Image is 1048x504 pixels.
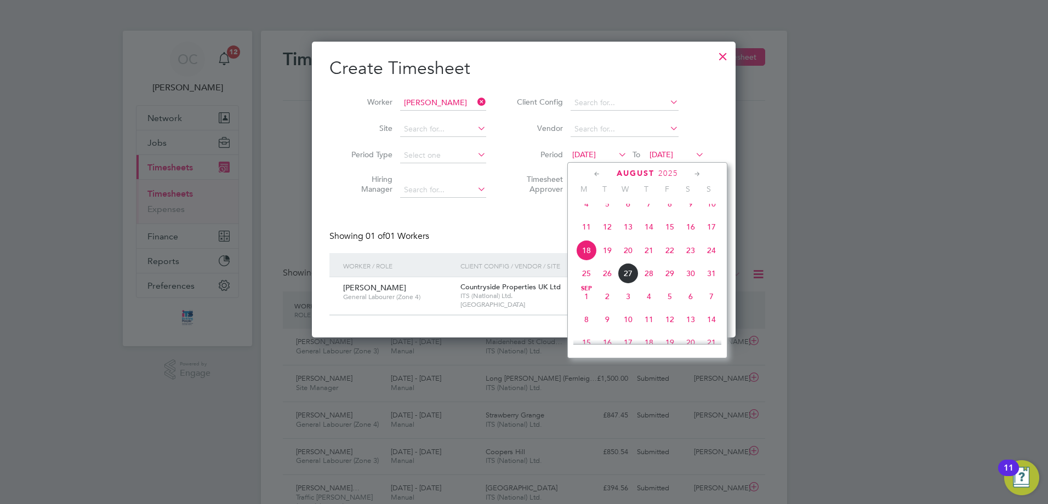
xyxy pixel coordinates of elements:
[618,263,639,284] span: 27
[677,184,698,194] span: S
[573,184,594,194] span: M
[460,291,631,300] span: ITS (National) Ltd.
[571,95,679,111] input: Search for...
[618,332,639,353] span: 17
[576,240,597,261] span: 18
[650,150,673,159] span: [DATE]
[572,150,596,159] span: [DATE]
[340,253,458,278] div: Worker / Role
[657,184,677,194] span: F
[514,150,563,159] label: Period
[576,286,597,291] span: Sep
[618,286,639,307] span: 3
[680,193,701,214] span: 9
[680,263,701,284] span: 30
[400,182,486,198] input: Search for...
[329,57,718,80] h2: Create Timesheet
[659,216,680,237] span: 15
[659,309,680,330] span: 12
[680,240,701,261] span: 23
[659,240,680,261] span: 22
[597,332,618,353] span: 16
[343,283,406,293] span: [PERSON_NAME]
[594,184,615,194] span: T
[343,123,392,133] label: Site
[366,231,385,242] span: 01 of
[343,150,392,159] label: Period Type
[617,169,654,178] span: August
[659,193,680,214] span: 8
[659,286,680,307] span: 5
[597,193,618,214] span: 5
[597,263,618,284] span: 26
[629,147,643,162] span: To
[458,253,634,278] div: Client Config / Vendor / Site
[680,332,701,353] span: 20
[659,332,680,353] span: 19
[576,332,597,353] span: 15
[343,174,392,194] label: Hiring Manager
[400,95,486,111] input: Search for...
[514,174,563,194] label: Timesheet Approver
[576,216,597,237] span: 11
[597,240,618,261] span: 19
[615,184,636,194] span: W
[658,169,678,178] span: 2025
[639,332,659,353] span: 18
[576,263,597,284] span: 25
[329,231,431,242] div: Showing
[701,240,722,261] span: 24
[701,193,722,214] span: 10
[636,184,657,194] span: T
[1004,460,1039,495] button: Open Resource Center, 11 new notifications
[659,263,680,284] span: 29
[366,231,429,242] span: 01 Workers
[514,97,563,107] label: Client Config
[576,193,597,214] span: 4
[639,193,659,214] span: 7
[639,263,659,284] span: 28
[576,286,597,307] span: 1
[698,184,719,194] span: S
[618,193,639,214] span: 6
[701,263,722,284] span: 31
[618,309,639,330] span: 10
[576,309,597,330] span: 8
[680,309,701,330] span: 13
[597,286,618,307] span: 2
[639,309,659,330] span: 11
[701,309,722,330] span: 14
[571,122,679,137] input: Search for...
[343,97,392,107] label: Worker
[597,309,618,330] span: 9
[400,148,486,163] input: Select one
[597,216,618,237] span: 12
[618,216,639,237] span: 13
[639,216,659,237] span: 14
[701,286,722,307] span: 7
[1004,468,1013,482] div: 11
[460,300,631,309] span: [GEOGRAPHIC_DATA]
[680,286,701,307] span: 6
[460,282,561,291] span: Countryside Properties UK Ltd
[639,240,659,261] span: 21
[514,123,563,133] label: Vendor
[680,216,701,237] span: 16
[639,286,659,307] span: 4
[701,216,722,237] span: 17
[400,122,486,137] input: Search for...
[618,240,639,261] span: 20
[701,332,722,353] span: 21
[343,293,452,301] span: General Labourer (Zone 4)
